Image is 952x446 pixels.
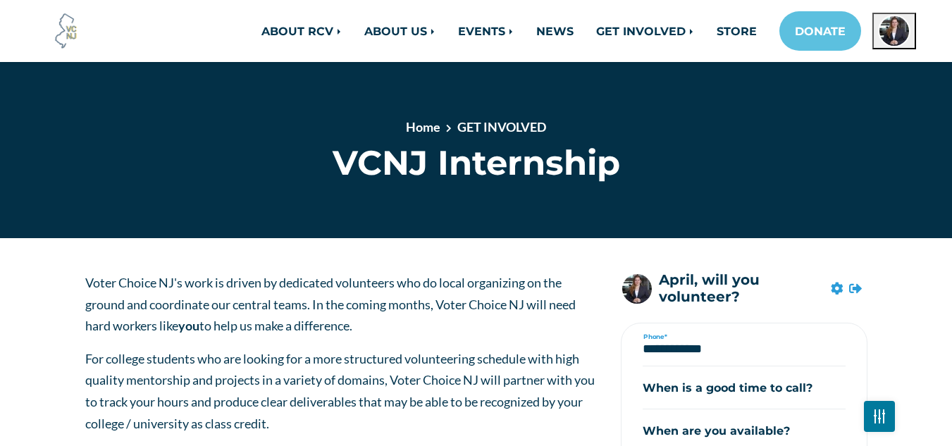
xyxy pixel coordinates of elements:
[457,119,546,135] a: GET INVOLVED
[85,275,576,333] span: Voter Choice NJ's work is driven by dedicated volunteers who do local organizing on the ground an...
[705,17,768,45] a: STORE
[874,413,885,419] img: Fader
[779,11,861,51] a: DONATE
[178,318,199,333] strong: you
[659,272,825,306] h5: April, will you volunteer?
[878,15,910,47] img: April Nicklaus
[185,142,767,183] h1: VCNJ Internship
[47,12,85,50] img: Voter Choice NJ
[199,318,352,333] span: to help us make a difference.
[621,273,653,305] img: April Nicklaus
[250,17,353,45] a: ABOUT RCV
[85,348,600,434] p: For college students who are looking for a more structured volunteering schedule with high qualit...
[406,119,440,135] a: Home
[525,17,585,45] a: NEWS
[585,17,705,45] a: GET INVOLVED
[235,118,716,142] nav: breadcrumb
[872,13,916,49] button: Open profile menu for April Nicklaus
[186,11,916,51] nav: Main navigation
[353,17,447,45] a: ABOUT US
[447,17,525,45] a: EVENTS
